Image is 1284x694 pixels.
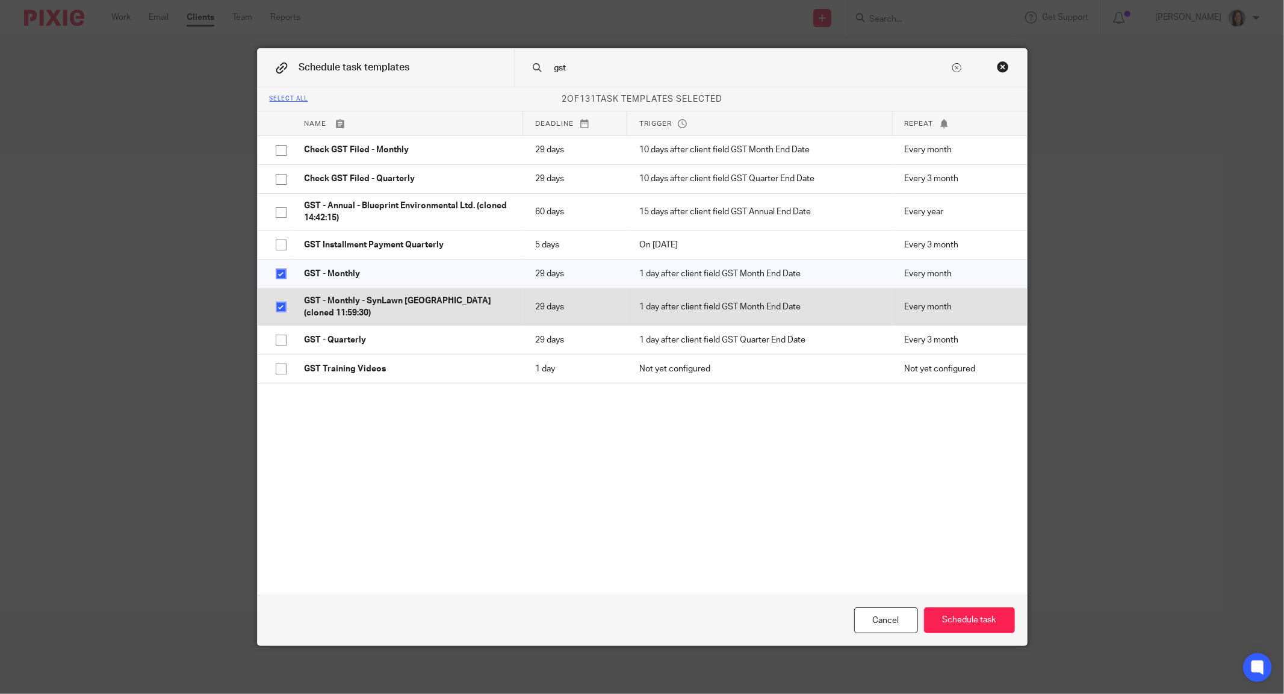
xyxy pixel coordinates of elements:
[305,334,511,346] p: GST - Quarterly
[924,607,1015,633] button: Schedule task
[305,295,511,320] p: GST - Monthly - SynLawn [GEOGRAPHIC_DATA] (cloned 11:59:30)
[904,363,1008,375] p: Not yet configured
[639,239,880,251] p: On [DATE]
[305,239,511,251] p: GST Installment Payment Quarterly
[553,61,950,75] input: Search task templates...
[305,144,511,156] p: Check GST Filed - Monthly
[305,120,327,127] span: Name
[997,61,1009,73] div: Close this dialog window
[258,93,1027,105] p: of task templates selected
[639,173,880,185] p: 10 days after client field GST Quarter End Date
[904,301,1008,313] p: Every month
[904,144,1008,156] p: Every month
[904,173,1008,185] p: Every 3 month
[305,173,511,185] p: Check GST Filed - Quarterly
[904,206,1008,218] p: Every year
[904,268,1008,280] p: Every month
[535,144,615,156] p: 29 days
[535,363,615,375] p: 1 day
[639,206,880,218] p: 15 days after client field GST Annual End Date
[535,206,615,218] p: 60 days
[639,334,880,346] p: 1 day after client field GST Quarter End Date
[904,334,1008,346] p: Every 3 month
[535,334,615,346] p: 29 days
[535,301,615,313] p: 29 days
[905,119,1009,129] p: Repeat
[639,301,880,313] p: 1 day after client field GST Month End Date
[854,607,918,633] div: Cancel
[535,268,615,280] p: 29 days
[535,239,615,251] p: 5 days
[580,95,596,104] span: 131
[904,239,1008,251] p: Every 3 month
[270,96,308,103] div: Select all
[535,173,615,185] p: 29 days
[562,95,567,104] span: 2
[299,63,410,72] span: Schedule task templates
[305,200,511,225] p: GST - Annual - Blueprint Environmental Ltd. (cloned 14:42:15)
[305,268,511,280] p: GST - Monthly
[639,268,880,280] p: 1 day after client field GST Month End Date
[535,119,615,129] p: Deadline
[639,119,879,129] p: Trigger
[305,363,511,375] p: GST Training Videos
[639,144,880,156] p: 10 days after client field GST Month End Date
[639,363,880,375] p: Not yet configured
